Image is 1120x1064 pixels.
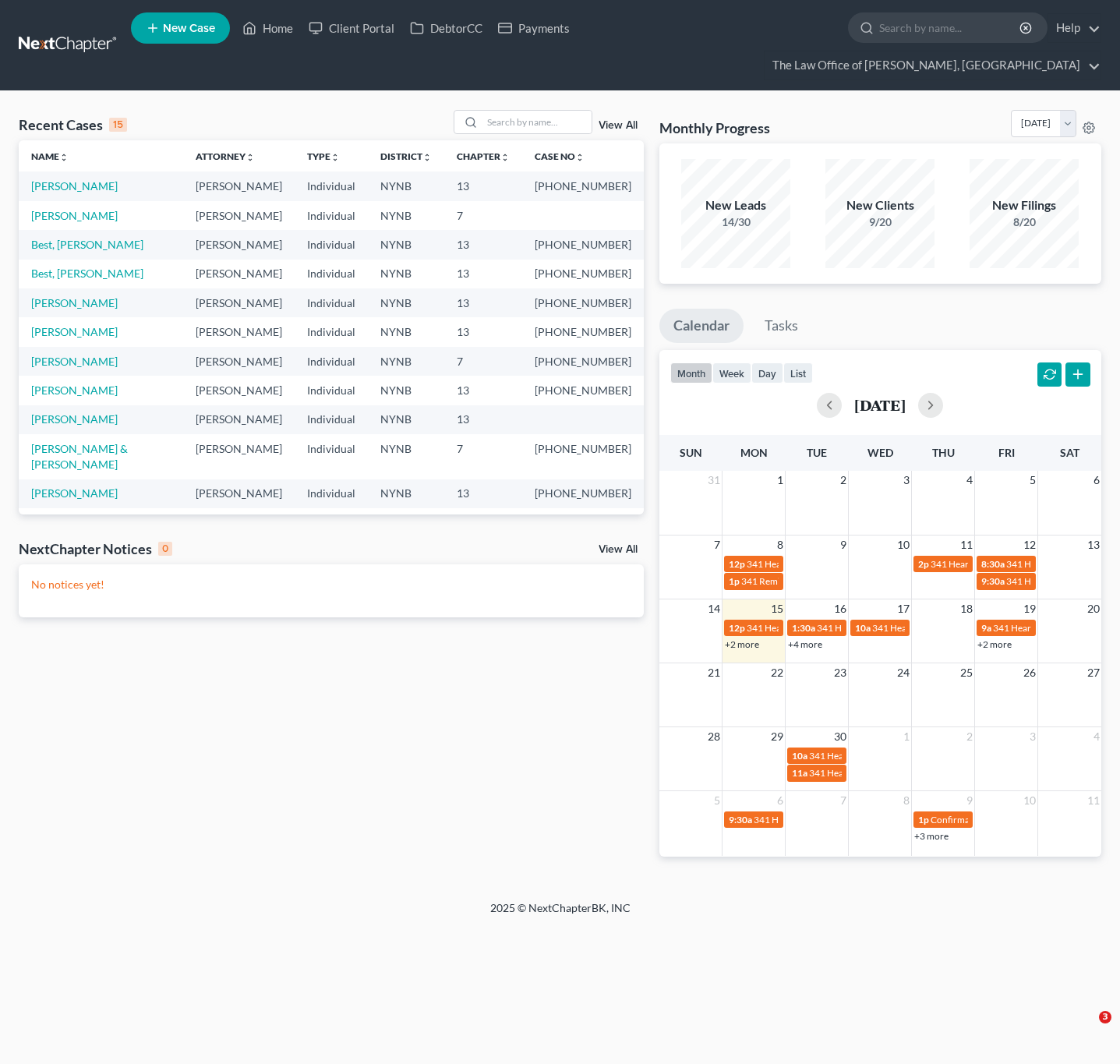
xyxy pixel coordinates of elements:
span: 8:30a [981,558,1005,570]
span: 6 [776,791,785,810]
i: unfold_more [59,153,69,162]
td: [PERSON_NAME] [183,260,295,288]
span: 25 [959,663,974,682]
td: NYNB [368,288,444,317]
span: 4 [1092,727,1101,746]
span: Fri [998,446,1015,459]
td: NYNB [368,479,444,508]
span: 10a [855,622,871,634]
td: NYNB [368,434,444,479]
a: [PERSON_NAME] [31,179,118,193]
span: 27 [1086,663,1101,682]
td: 13 [444,479,522,508]
i: unfold_more [422,153,432,162]
a: [PERSON_NAME] & [PERSON_NAME] [31,442,128,471]
td: 13 [444,317,522,346]
span: Thu [932,446,955,459]
span: 23 [832,663,848,682]
span: 19 [1022,599,1037,618]
div: New Filings [970,196,1079,214]
a: [PERSON_NAME] [31,325,118,338]
td: Individual [295,434,368,479]
span: 26 [1022,663,1037,682]
td: NYNB [368,405,444,434]
span: 1 [776,471,785,490]
a: Case Nounfold_more [535,150,585,162]
td: NYNB [368,347,444,376]
span: 2 [839,471,848,490]
a: [PERSON_NAME] [31,296,118,309]
span: 3 [1099,1011,1111,1023]
iframe: Intercom live chat [1067,1011,1104,1048]
span: 5 [712,791,722,810]
td: Individual [295,288,368,317]
a: View All [599,544,638,555]
td: [PHONE_NUMBER] [522,347,644,376]
span: 12p [729,558,745,570]
td: [PHONE_NUMBER] [522,171,644,200]
td: 7 [444,434,522,479]
span: 1:30a [792,622,815,634]
i: unfold_more [500,153,510,162]
td: NYNB [368,171,444,200]
span: New Case [163,23,215,34]
i: unfold_more [575,153,585,162]
a: View All [599,120,638,131]
td: Individual [295,171,368,200]
span: 341 Hearing for [PERSON_NAME] [817,622,956,634]
span: 31 [706,471,722,490]
td: [PHONE_NUMBER] [522,479,644,508]
span: Wed [867,446,893,459]
span: 5 [1028,471,1037,490]
a: [PERSON_NAME] [31,355,118,368]
span: 22 [769,663,785,682]
span: 11a [792,767,807,779]
td: Individual [295,317,368,346]
span: 4 [965,471,974,490]
a: [PERSON_NAME] [31,412,118,426]
span: 13 [1086,536,1101,554]
span: 7 [839,791,848,810]
span: 341 Reminder for [PERSON_NAME] [741,575,889,587]
td: [PERSON_NAME] [183,347,295,376]
a: Nameunfold_more [31,150,69,162]
span: 10a [792,750,807,762]
a: Districtunfold_more [380,150,432,162]
span: 1 [902,727,911,746]
a: +2 more [977,638,1012,650]
td: [PERSON_NAME] [183,479,295,508]
td: Individual [295,376,368,405]
a: +2 more [725,638,759,650]
td: [PERSON_NAME] [183,288,295,317]
button: day [751,362,783,384]
h2: [DATE] [854,397,906,413]
span: 24 [896,663,911,682]
td: [PHONE_NUMBER] [522,434,644,479]
td: Individual [295,479,368,508]
span: 9:30a [981,575,1005,587]
span: 11 [959,536,974,554]
td: [PHONE_NUMBER] [522,288,644,317]
td: 13 [444,376,522,405]
p: No notices yet! [31,577,631,592]
span: 12p [729,622,745,634]
div: 0 [158,542,172,556]
span: 7 [712,536,722,554]
a: Help [1048,14,1101,42]
td: Individual [295,230,368,259]
a: The Law Office of [PERSON_NAME], [GEOGRAPHIC_DATA] [765,51,1101,80]
span: 3 [1028,727,1037,746]
td: 7 [444,508,522,537]
span: 341 Hearing for [PERSON_NAME] [747,558,886,570]
a: [PERSON_NAME] [31,209,118,222]
td: 13 [444,260,522,288]
span: Sat [1060,446,1079,459]
button: week [712,362,751,384]
td: Individual [295,201,368,230]
button: month [670,362,712,384]
span: 341 Hearing for [PERSON_NAME] [809,750,949,762]
a: Home [235,14,301,42]
button: list [783,362,813,384]
div: 14/30 [681,214,790,230]
a: [PERSON_NAME] [31,486,118,500]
